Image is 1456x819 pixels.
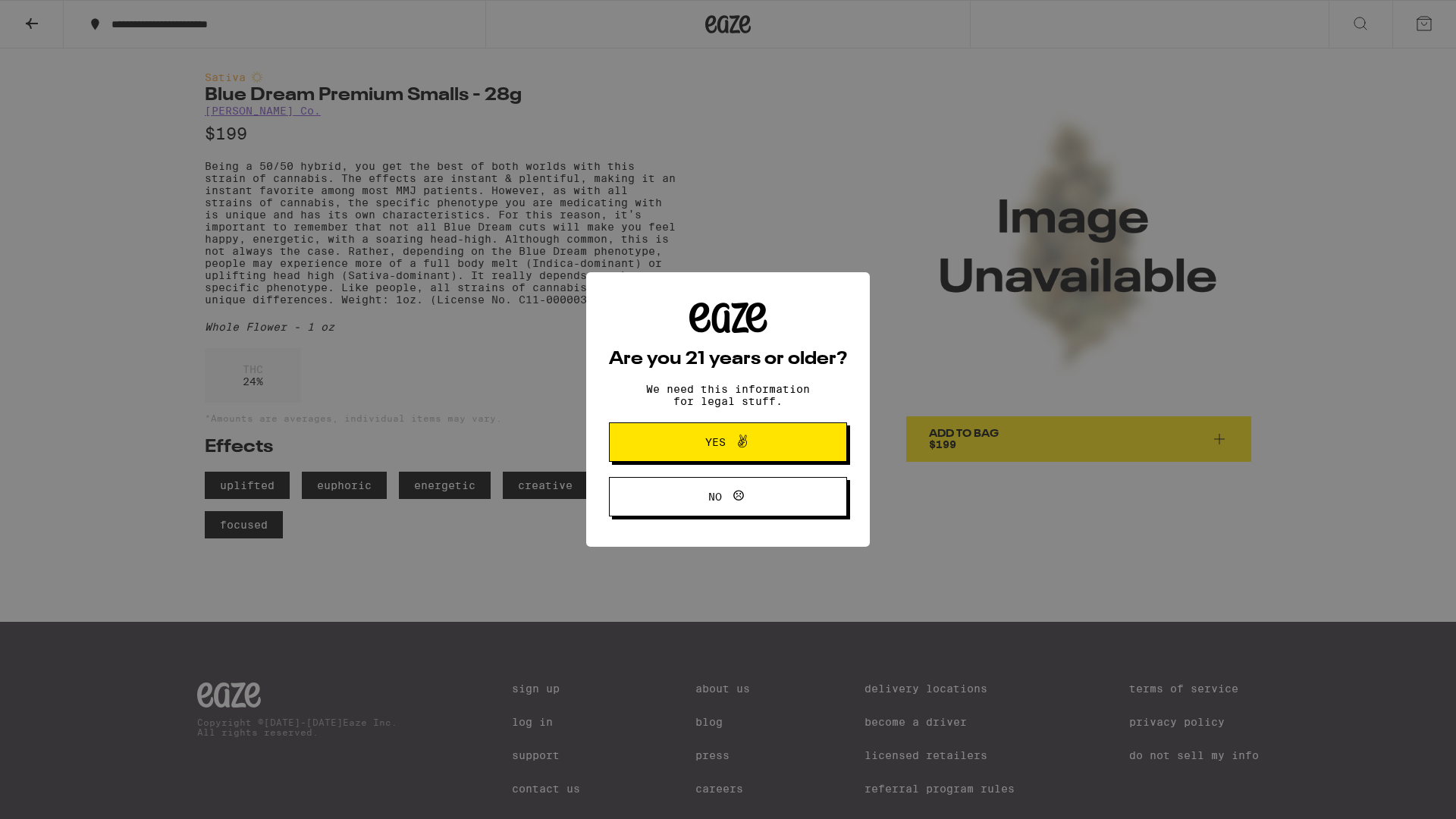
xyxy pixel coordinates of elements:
p: We need this information for legal stuff. [633,383,823,407]
h2: Are you 21 years or older? [609,350,847,369]
span: Yes [705,437,726,447]
button: No [609,477,847,516]
iframe: Opens a widget where you can find more information [1361,773,1441,811]
button: Yes [609,422,847,462]
span: No [708,491,722,502]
